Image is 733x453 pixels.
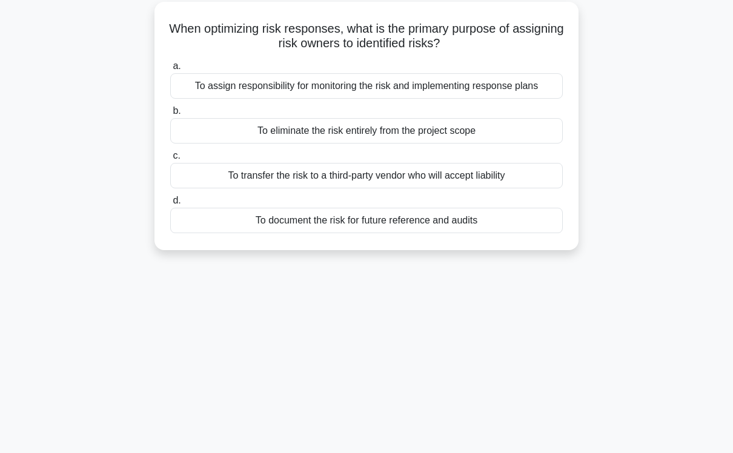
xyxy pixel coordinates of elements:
div: To transfer the risk to a third-party vendor who will accept liability [170,163,563,188]
span: d. [173,195,181,205]
span: b. [173,105,181,116]
div: To eliminate the risk entirely from the project scope [170,118,563,144]
span: c. [173,150,180,160]
div: To document the risk for future reference and audits [170,208,563,233]
div: To assign responsibility for monitoring the risk and implementing response plans [170,73,563,99]
h5: When optimizing risk responses, what is the primary purpose of assigning risk owners to identifie... [169,21,564,51]
span: a. [173,61,181,71]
